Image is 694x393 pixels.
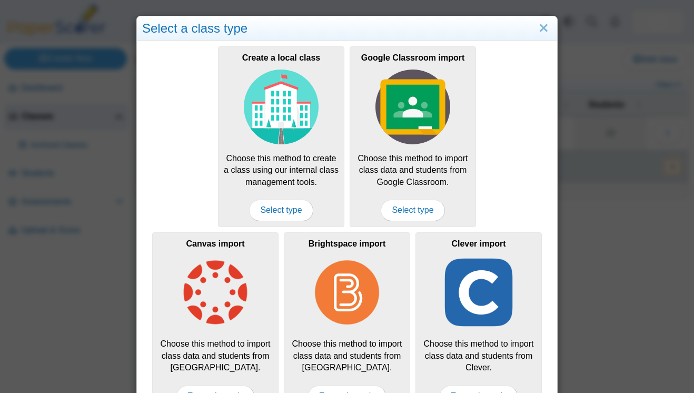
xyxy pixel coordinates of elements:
img: class-type-brightspace.png [310,255,384,330]
b: Canvas import [186,239,244,248]
div: Choose this method to create a class using our internal class management tools. [218,46,344,227]
img: class-type-clever.png [441,255,516,330]
b: Clever import [451,239,505,248]
span: Select type [381,200,444,221]
b: Create a local class [242,53,321,62]
a: Create a local class Choose this method to create a class using our internal class management too... [218,46,344,227]
b: Brightspace import [309,239,386,248]
a: Close [536,19,552,37]
span: Select type [249,200,313,221]
div: Choose this method to import class data and students from Google Classroom. [350,46,476,227]
img: class-type-google-classroom.svg [375,70,450,144]
b: Google Classroom import [361,53,464,62]
div: Select a class type [137,16,557,41]
a: Google Classroom import Choose this method to import class data and students from Google Classroo... [350,46,476,227]
img: class-type-local.svg [244,70,319,144]
img: class-type-canvas.png [178,255,253,330]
